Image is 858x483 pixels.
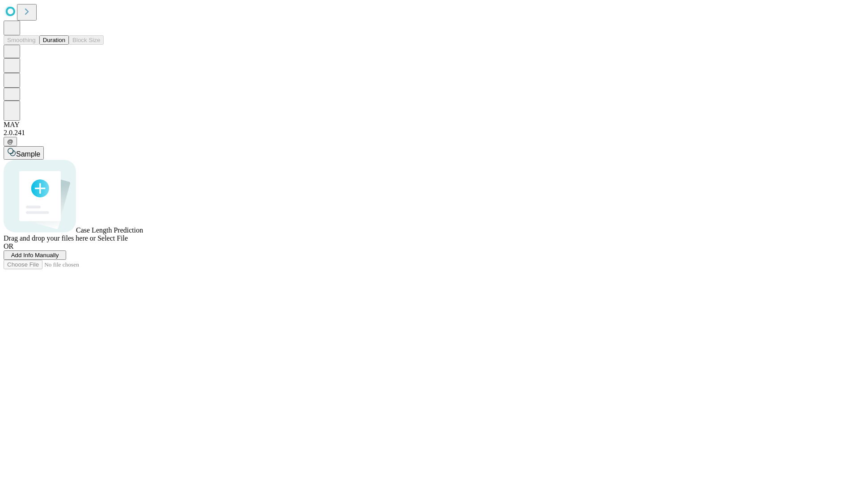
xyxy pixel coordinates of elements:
[4,146,44,160] button: Sample
[4,137,17,146] button: @
[97,234,128,242] span: Select File
[69,35,104,45] button: Block Size
[4,129,854,137] div: 2.0.241
[4,35,39,45] button: Smoothing
[11,252,59,258] span: Add Info Manually
[4,250,66,260] button: Add Info Manually
[4,242,13,250] span: OR
[76,226,143,234] span: Case Length Prediction
[4,121,854,129] div: MAY
[16,150,40,158] span: Sample
[7,138,13,145] span: @
[4,234,96,242] span: Drag and drop your files here or
[39,35,69,45] button: Duration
